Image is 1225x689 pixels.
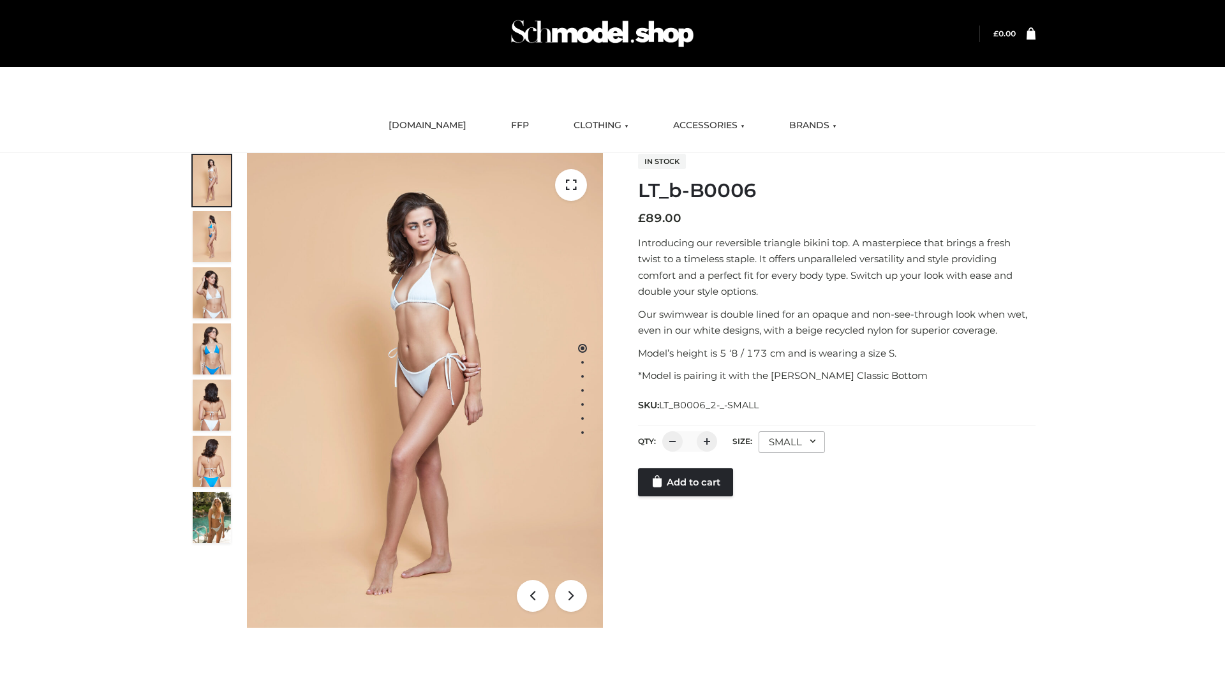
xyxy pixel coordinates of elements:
label: Size: [732,436,752,446]
img: ArielClassicBikiniTop_CloudNine_AzureSky_OW114ECO_1 [247,153,603,628]
a: [DOMAIN_NAME] [379,112,476,140]
p: Model’s height is 5 ‘8 / 173 cm and is wearing a size S. [638,345,1036,362]
img: ArielClassicBikiniTop_CloudNine_AzureSky_OW114ECO_8-scaled.jpg [193,436,231,487]
img: ArielClassicBikiniTop_CloudNine_AzureSky_OW114ECO_4-scaled.jpg [193,323,231,374]
span: LT_B0006_2-_-SMALL [659,399,759,411]
img: Arieltop_CloudNine_AzureSky2.jpg [193,492,231,543]
span: In stock [638,154,686,169]
h1: LT_b-B0006 [638,179,1036,202]
img: ArielClassicBikiniTop_CloudNine_AzureSky_OW114ECO_1-scaled.jpg [193,155,231,206]
p: Our swimwear is double lined for an opaque and non-see-through look when wet, even in our white d... [638,306,1036,339]
a: ACCESSORIES [664,112,754,140]
img: ArielClassicBikiniTop_CloudNine_AzureSky_OW114ECO_2-scaled.jpg [193,211,231,262]
div: SMALL [759,431,825,453]
a: Add to cart [638,468,733,496]
img: Schmodel Admin 964 [507,8,698,59]
span: £ [638,211,646,225]
a: BRANDS [780,112,846,140]
a: CLOTHING [564,112,638,140]
a: FFP [501,112,538,140]
img: ArielClassicBikiniTop_CloudNine_AzureSky_OW114ECO_3-scaled.jpg [193,267,231,318]
label: QTY: [638,436,656,446]
span: SKU: [638,397,760,413]
span: £ [993,29,999,38]
img: ArielClassicBikiniTop_CloudNine_AzureSky_OW114ECO_7-scaled.jpg [193,380,231,431]
p: *Model is pairing it with the [PERSON_NAME] Classic Bottom [638,367,1036,384]
bdi: 89.00 [638,211,681,225]
p: Introducing our reversible triangle bikini top. A masterpiece that brings a fresh twist to a time... [638,235,1036,300]
a: £0.00 [993,29,1016,38]
bdi: 0.00 [993,29,1016,38]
